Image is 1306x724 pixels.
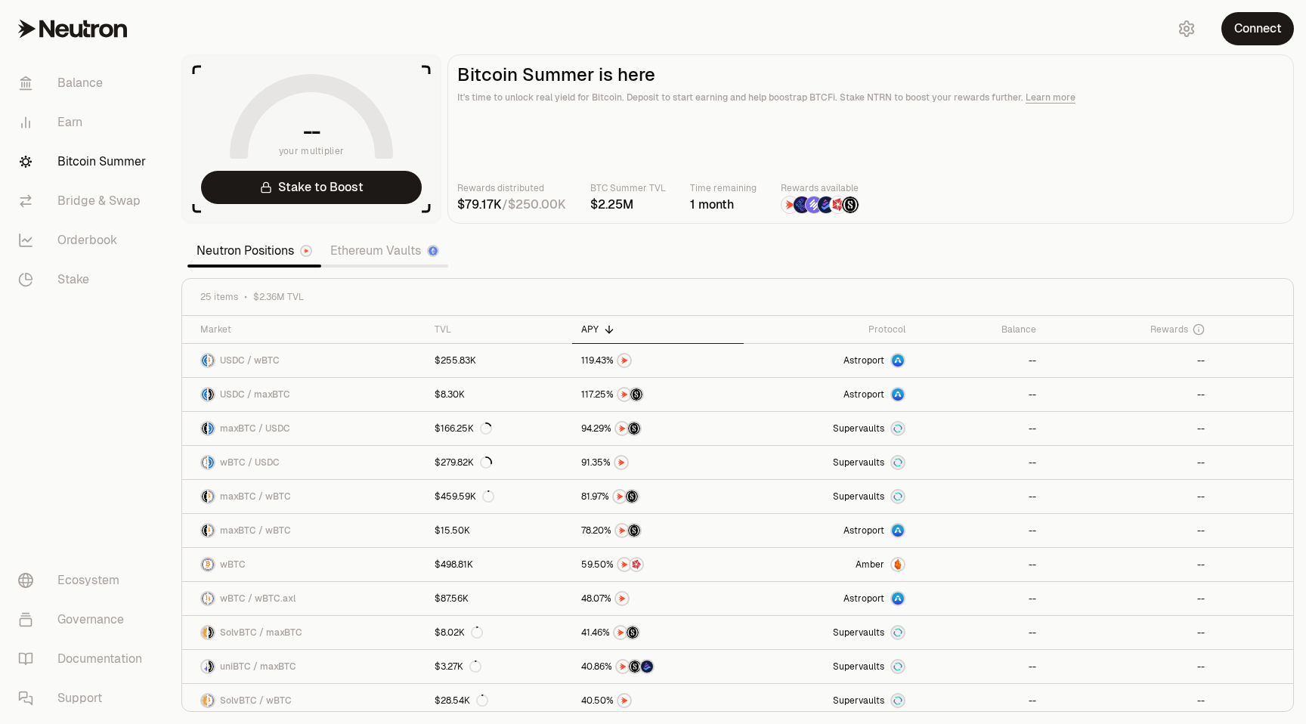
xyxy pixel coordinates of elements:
a: wBTC LogowBTC [182,548,426,581]
img: Supervaults [892,627,904,639]
button: NTRNStructured Points [581,387,735,402]
img: maxBTC Logo [209,388,214,401]
div: / [457,196,566,214]
a: USDC LogowBTC LogoUSDC / wBTC [182,344,426,377]
img: NTRN [615,456,627,469]
img: SolvBTC Logo [202,627,207,639]
p: Rewards distributed [457,181,566,196]
a: -- [1045,616,1213,649]
a: uniBTC LogomaxBTC LogouniBTC / maxBTC [182,650,426,683]
a: -- [1045,344,1213,377]
a: NTRNStructured PointsBedrock Diamonds [572,650,744,683]
img: Structured Points [628,524,640,537]
a: -- [1045,582,1213,615]
span: Supervaults [833,456,884,469]
a: -- [1045,378,1213,411]
img: maxBTC Logo [202,490,207,503]
a: NTRN [572,446,744,479]
button: NTRNStructured Points [581,625,735,640]
button: NTRN [581,353,735,368]
a: SupervaultsSupervaults [744,650,915,683]
a: SolvBTC LogowBTC LogoSolvBTC / wBTC [182,684,426,717]
a: $8.02K [426,616,572,649]
a: -- [915,412,1045,445]
p: BTC Summer TVL [590,181,666,196]
h2: Bitcoin Summer is here [457,64,1284,85]
img: Structured Points [629,661,641,673]
a: -- [915,446,1045,479]
img: EtherFi Points [794,196,810,213]
img: NTRN [618,695,630,707]
a: $3.27K [426,650,572,683]
a: -- [1045,446,1213,479]
span: uniBTC / maxBTC [220,661,296,673]
div: $3.27K [435,661,481,673]
div: Protocol [753,323,905,336]
a: $87.56K [426,582,572,615]
img: Solv Points [806,196,822,213]
a: Balance [6,63,163,103]
span: Supervaults [833,422,884,435]
img: NTRN [618,388,630,401]
span: USDC / maxBTC [220,388,290,401]
a: $255.83K [426,344,572,377]
button: NTRN [581,591,735,606]
span: Astroport [843,524,884,537]
a: maxBTC LogowBTC LogomaxBTC / wBTC [182,480,426,513]
div: $8.02K [435,627,483,639]
div: $498.81K [435,558,473,571]
span: Supervaults [833,627,884,639]
div: Market [200,323,416,336]
span: 25 items [200,291,238,303]
a: Governance [6,600,163,639]
span: maxBTC / wBTC [220,524,291,537]
img: NTRN [781,196,798,213]
p: It's time to unlock real yield for Bitcoin. Deposit to start earning and help boostrap BTCFi. Sta... [457,90,1284,105]
img: Supervaults [892,422,904,435]
a: -- [915,582,1045,615]
img: wBTC Logo [202,456,207,469]
div: Balance [924,323,1036,336]
span: SolvBTC / maxBTC [220,627,302,639]
a: NTRNMars Fragments [572,548,744,581]
a: -- [915,650,1045,683]
a: wBTC LogoUSDC LogowBTC / USDC [182,446,426,479]
span: Astroport [843,593,884,605]
a: Documentation [6,639,163,679]
div: APY [581,323,735,336]
img: Structured Points [628,422,640,435]
a: Bridge & Swap [6,181,163,221]
span: Supervaults [833,695,884,707]
span: maxBTC / USDC [220,422,290,435]
img: maxBTC Logo [209,627,214,639]
a: SupervaultsSupervaults [744,616,915,649]
a: -- [915,344,1045,377]
img: NTRN [618,558,630,571]
a: Stake to Boost [201,171,422,204]
div: $87.56K [435,593,469,605]
a: NTRN [572,582,744,615]
img: Neutron Logo [302,246,311,255]
a: -- [1045,684,1213,717]
span: Astroport [843,354,884,367]
span: wBTC / USDC [220,456,280,469]
span: USDC / wBTC [220,354,280,367]
a: Astroport [744,344,915,377]
img: uniBTC Logo [202,661,207,673]
a: -- [1045,412,1213,445]
a: wBTC LogowBTC.axl LogowBTC / wBTC.axl [182,582,426,615]
a: NTRN [572,684,744,717]
a: NTRNStructured Points [572,616,744,649]
img: NTRN [617,661,629,673]
img: NTRN [614,627,627,639]
div: $255.83K [435,354,476,367]
img: Structured Points [842,196,859,213]
span: Supervaults [833,490,884,503]
a: -- [915,378,1045,411]
img: wBTC Logo [202,558,214,571]
span: Rewards [1150,323,1188,336]
a: maxBTC LogoUSDC LogomaxBTC / USDC [182,412,426,445]
button: NTRN [581,693,735,708]
a: USDC LogomaxBTC LogoUSDC / maxBTC [182,378,426,411]
a: -- [915,548,1045,581]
